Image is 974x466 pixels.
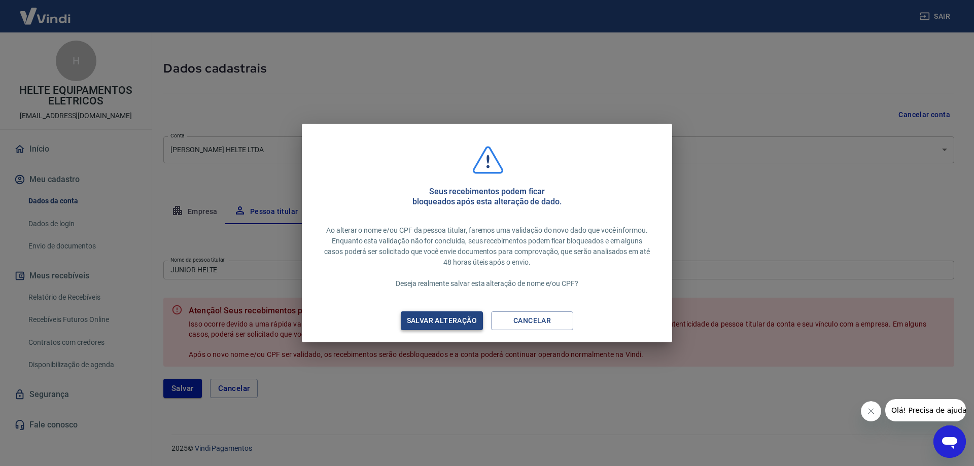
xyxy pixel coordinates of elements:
[885,399,966,421] iframe: Mensagem da empresa
[322,225,652,289] p: Ao alterar o nome e/ou CPF da pessoa titular, faremos uma validação do novo dado que você informo...
[395,314,489,327] div: Salvar alteração
[6,7,85,15] span: Olá! Precisa de ajuda?
[491,311,573,330] button: Cancelar
[401,311,483,330] button: Salvar alteração
[861,401,881,421] iframe: Fechar mensagem
[412,187,562,207] h5: Seus recebimentos podem ficar bloqueados após esta alteração de dado.
[933,425,966,458] iframe: Botão para abrir a janela de mensagens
